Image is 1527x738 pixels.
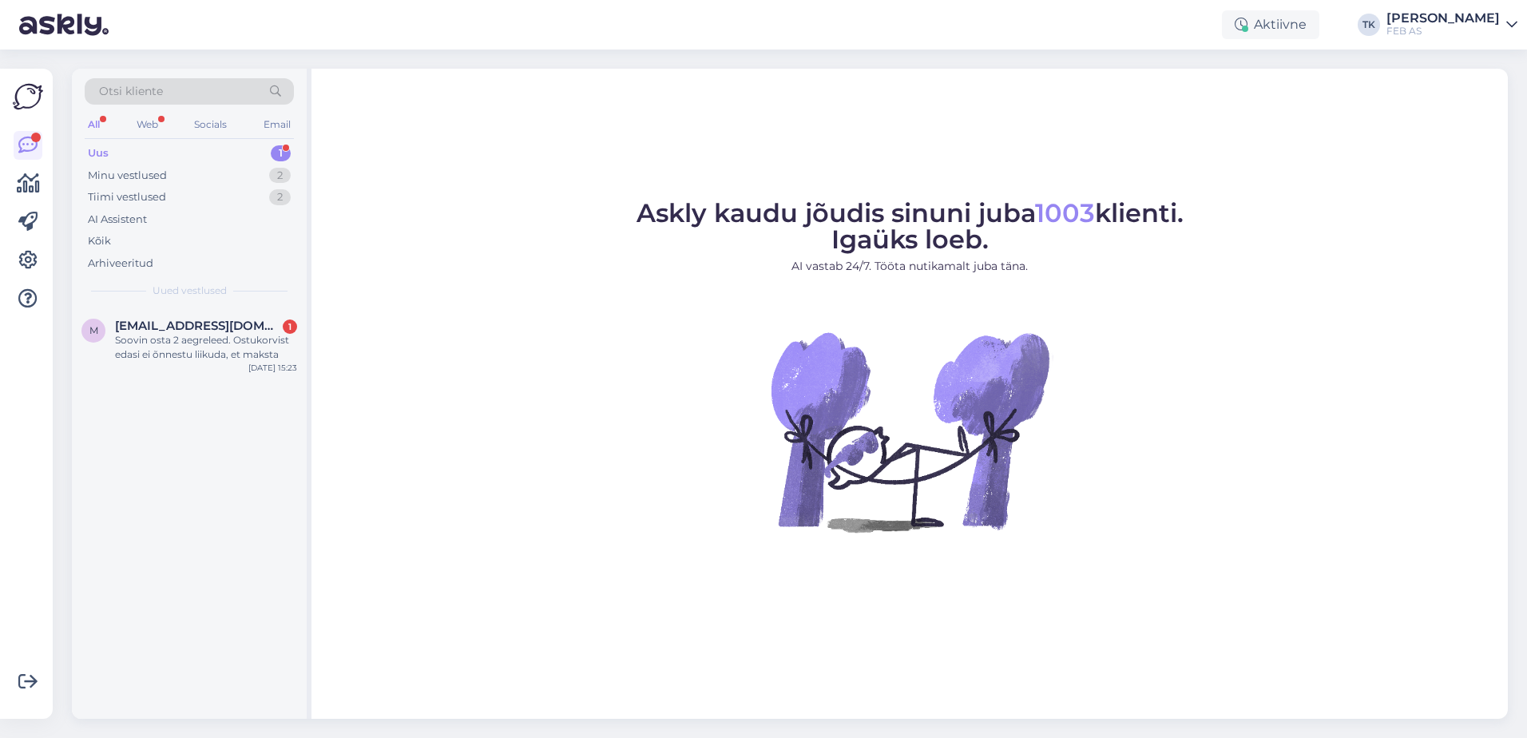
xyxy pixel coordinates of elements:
[89,324,98,336] span: m
[88,212,147,228] div: AI Assistent
[88,256,153,272] div: Arhiveeritud
[115,319,281,333] span: mkpaadielekter@gmail.com
[271,145,291,161] div: 1
[260,114,294,135] div: Email
[269,168,291,184] div: 2
[88,189,166,205] div: Tiimi vestlused
[1386,25,1500,38] div: FEB AS
[88,168,167,184] div: Minu vestlused
[88,233,111,249] div: Kõik
[269,189,291,205] div: 2
[1358,14,1380,36] div: TK
[637,197,1184,255] span: Askly kaudu jõudis sinuni juba klienti. Igaüks loeb.
[88,145,109,161] div: Uus
[1386,12,1517,38] a: [PERSON_NAME]FEB AS
[1386,12,1500,25] div: [PERSON_NAME]
[99,83,163,100] span: Otsi kliente
[637,258,1184,275] p: AI vastab 24/7. Tööta nutikamalt juba täna.
[13,81,43,112] img: Askly Logo
[115,333,297,362] div: Soovin osta 2 aegreleed. Ostukorvist edasi ei õnnestu liikuda, et maksta
[766,288,1053,575] img: No Chat active
[191,114,230,135] div: Socials
[1222,10,1319,39] div: Aktiivne
[283,319,297,334] div: 1
[133,114,161,135] div: Web
[85,114,103,135] div: All
[248,362,297,374] div: [DATE] 15:23
[1035,197,1095,228] span: 1003
[153,284,227,298] span: Uued vestlused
